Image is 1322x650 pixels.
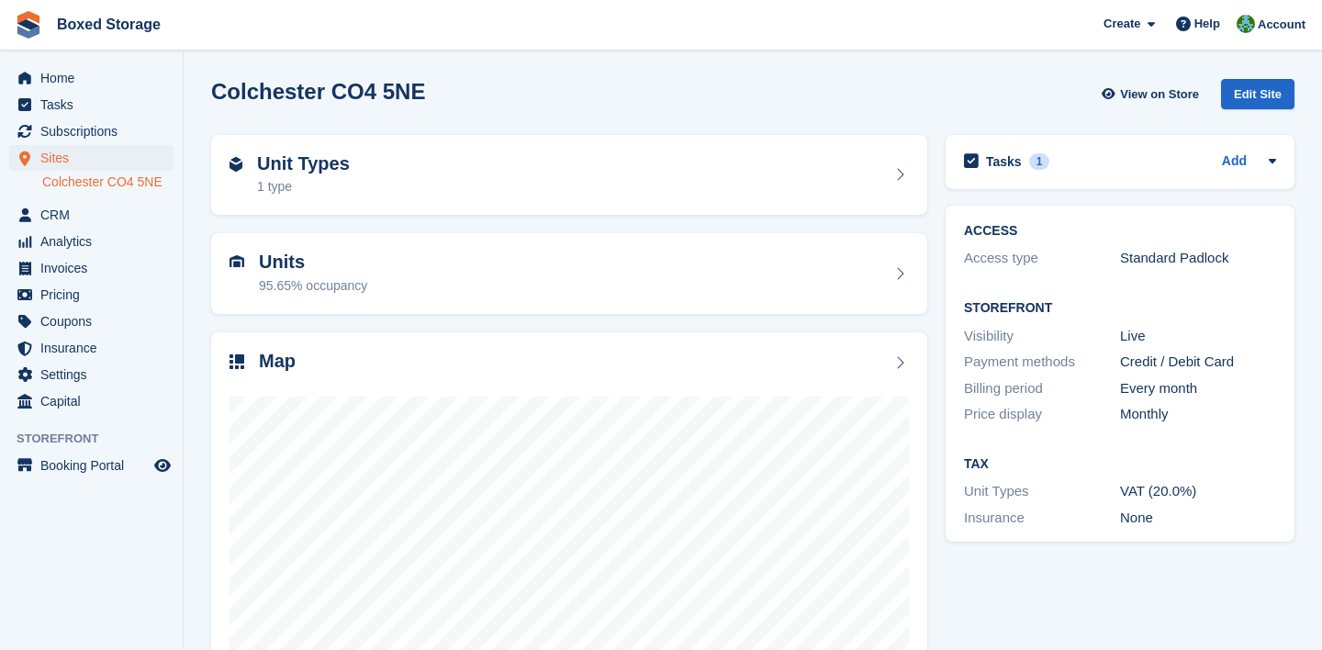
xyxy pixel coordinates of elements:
span: Analytics [40,229,151,254]
a: Units 95.65% occupancy [211,233,927,314]
a: menu [9,118,174,144]
a: menu [9,65,174,91]
div: Insurance [964,508,1120,529]
div: Price display [964,404,1120,425]
a: menu [9,388,174,414]
div: 1 [1029,153,1050,170]
img: unit-icn-7be61d7bf1b0ce9d3e12c5938cc71ed9869f7b940bace4675aadf7bd6d80202e.svg [230,255,244,268]
span: Settings [40,362,151,387]
span: Home [40,65,151,91]
h2: ACCESS [964,224,1276,239]
span: Capital [40,388,151,414]
a: Edit Site [1221,79,1294,117]
span: Subscriptions [40,118,151,144]
div: Visibility [964,326,1120,347]
h2: Tasks [986,153,1022,170]
div: Monthly [1120,404,1276,425]
a: menu [9,92,174,118]
h2: Units [259,252,367,273]
a: Colchester CO4 5NE [42,174,174,191]
div: Credit / Debit Card [1120,352,1276,373]
div: Live [1120,326,1276,347]
img: unit-type-icn-2b2737a686de81e16bb02015468b77c625bbabd49415b5ef34ead5e3b44a266d.svg [230,157,242,172]
a: menu [9,229,174,254]
a: menu [9,282,174,308]
span: Tasks [40,92,151,118]
h2: Storefront [964,301,1276,316]
span: Booking Portal [40,453,151,478]
div: Access type [964,248,1120,269]
div: Payment methods [964,352,1120,373]
div: Every month [1120,378,1276,399]
div: 1 type [257,177,350,196]
h2: Unit Types [257,153,350,174]
span: CRM [40,202,151,228]
a: menu [9,202,174,228]
span: View on Store [1120,85,1199,104]
a: View on Store [1099,79,1206,109]
a: menu [9,362,174,387]
a: Boxed Storage [50,9,168,39]
div: Standard Padlock [1120,248,1276,269]
span: Help [1194,15,1220,33]
span: Storefront [17,430,183,448]
span: Sites [40,145,151,171]
img: map-icn-33ee37083ee616e46c38cad1a60f524a97daa1e2b2c8c0bc3eb3415660979fc1.svg [230,354,244,369]
a: menu [9,453,174,478]
h2: Colchester CO4 5NE [211,79,425,104]
div: Billing period [964,378,1120,399]
div: 95.65% occupancy [259,276,367,296]
h2: Map [259,351,296,372]
a: Unit Types 1 type [211,135,927,216]
span: Pricing [40,282,151,308]
div: Edit Site [1221,79,1294,109]
a: Preview store [151,454,174,476]
span: Create [1104,15,1140,33]
span: Coupons [40,308,151,334]
div: VAT (20.0%) [1120,481,1276,502]
img: stora-icon-8386f47178a22dfd0bd8f6a31ec36ba5ce8667c1dd55bd0f319d3a0aa187defe.svg [15,11,42,39]
a: menu [9,255,174,281]
a: menu [9,145,174,171]
a: menu [9,308,174,334]
div: None [1120,508,1276,529]
span: Account [1258,16,1305,34]
a: menu [9,335,174,361]
span: Invoices [40,255,151,281]
a: Add [1222,151,1247,173]
span: Insurance [40,335,151,361]
div: Unit Types [964,481,1120,502]
img: Tobias Butler [1237,15,1255,33]
h2: Tax [964,457,1276,472]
